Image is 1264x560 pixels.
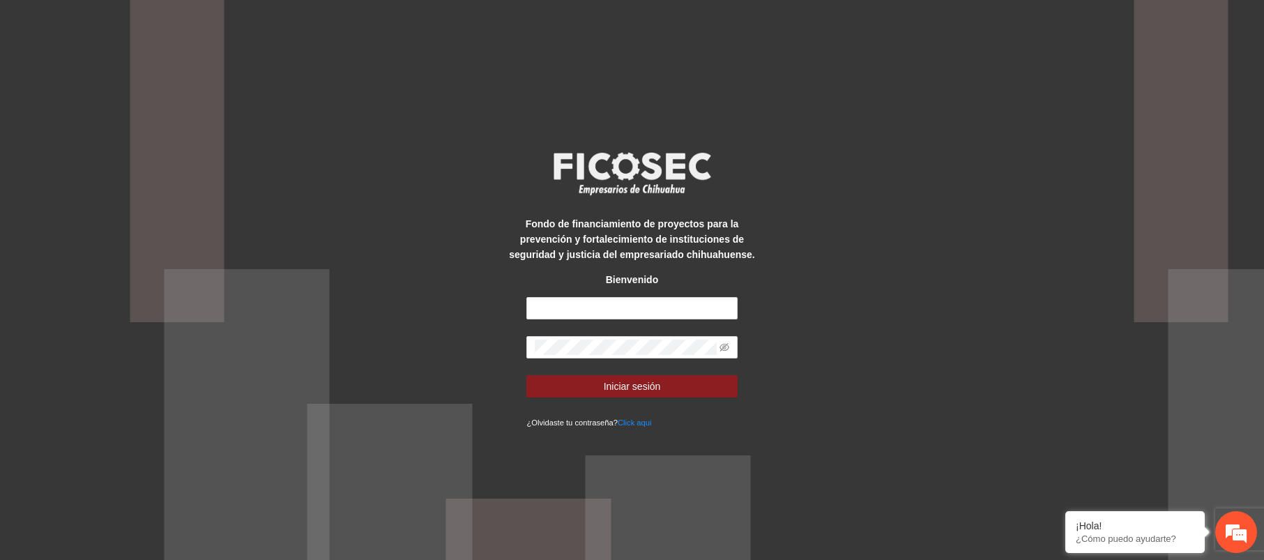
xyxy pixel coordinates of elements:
small: ¿Olvidaste tu contraseña? [526,418,651,427]
span: eye-invisible [719,342,729,352]
span: Iniciar sesión [604,379,661,394]
strong: Bienvenido [606,274,658,285]
a: Click aqui [618,418,652,427]
p: ¿Cómo puedo ayudarte? [1076,533,1194,544]
strong: Fondo de financiamiento de proyectos para la prevención y fortalecimiento de instituciones de seg... [509,218,754,260]
button: Iniciar sesión [526,375,737,398]
div: ¡Hola! [1076,520,1194,531]
img: logo [545,148,719,199]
